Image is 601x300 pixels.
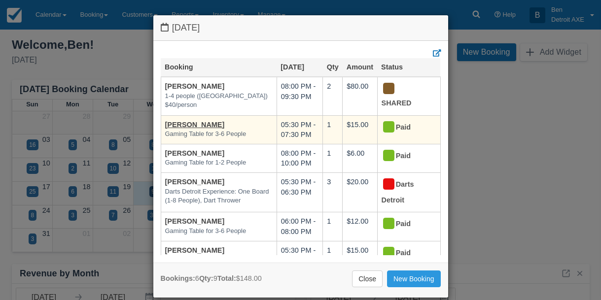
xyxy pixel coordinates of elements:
[347,63,373,71] a: Amount
[165,82,225,90] a: [PERSON_NAME]
[165,92,273,110] em: 1-4 people ([GEOGRAPHIC_DATA]) $40/person
[161,23,441,33] h4: [DATE]
[382,148,428,164] div: Paid
[327,63,339,71] a: Qty
[277,172,322,212] td: 05:30 PM - 06:30 PM
[161,273,262,284] div: 6 9 $148.00
[165,130,273,139] em: Gaming Table for 3-6 People
[217,274,236,282] strong: Total:
[165,149,225,157] a: [PERSON_NAME]
[165,217,225,225] a: [PERSON_NAME]
[382,177,428,208] div: Darts Detroit
[277,115,322,144] td: 05:30 PM - 07:30 PM
[323,77,343,115] td: 2
[165,63,193,71] a: Booking
[277,241,322,269] td: 05:30 PM - 07:30 PM
[165,187,273,205] em: Darts Detroit Experience: One Board (1-8 People), Dart Thrower
[277,77,322,115] td: 08:00 PM - 09:30 PM
[343,212,377,241] td: $12.00
[343,77,377,115] td: $80.00
[382,120,428,135] div: Paid
[165,178,225,186] a: [PERSON_NAME]
[381,63,403,71] a: Status
[323,212,343,241] td: 1
[343,172,377,212] td: $20.00
[382,81,428,111] div: SHARED
[323,172,343,212] td: 3
[352,270,383,287] a: Close
[165,246,225,254] a: [PERSON_NAME]
[199,274,213,282] strong: Qty:
[165,121,225,129] a: [PERSON_NAME]
[161,274,195,282] strong: Bookings:
[281,63,304,71] a: [DATE]
[165,227,273,236] em: Gaming Table for 3-6 People
[382,216,428,232] div: Paid
[165,255,273,265] em: Gaming Table for 3-6 People
[343,115,377,144] td: $15.00
[382,245,428,261] div: Paid
[387,270,441,287] a: New Booking
[277,212,322,241] td: 06:00 PM - 08:00 PM
[323,115,343,144] td: 1
[323,241,343,269] td: 1
[165,158,273,167] em: Gaming Table for 1-2 People
[343,144,377,172] td: $6.00
[323,144,343,172] td: 1
[277,144,322,172] td: 08:00 PM - 10:00 PM
[343,241,377,269] td: $15.00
